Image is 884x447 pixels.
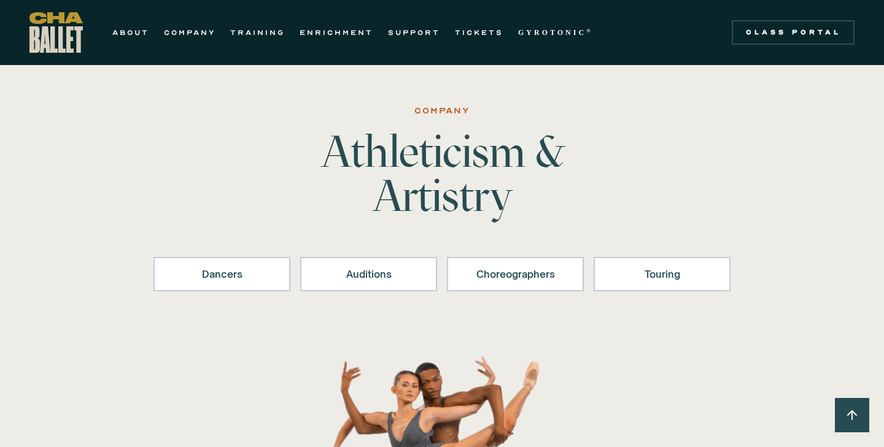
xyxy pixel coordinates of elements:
[388,25,440,40] a: SUPPORT
[463,267,568,281] div: Choreographers
[112,25,149,40] a: ABOUT
[316,267,421,281] div: Auditions
[153,257,290,291] a: Dancers
[610,267,715,281] div: Touring
[447,257,584,291] a: Choreographers
[455,25,503,40] a: TICKETS
[300,25,373,40] a: ENRICHMENT
[594,257,731,291] a: Touring
[169,267,274,281] div: Dancers
[250,129,634,218] h1: Athleticism & Artistry
[300,257,437,291] a: Auditions
[732,20,855,45] a: Class Portal
[518,28,586,37] strong: GYROTONIC
[164,25,215,40] a: COMPANY
[518,25,593,40] a: GYROTONIC®
[414,104,470,118] div: Company
[230,25,285,40] a: TRAINING
[29,12,83,53] a: home
[586,28,593,34] sup: ®
[739,28,847,37] div: Class Portal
